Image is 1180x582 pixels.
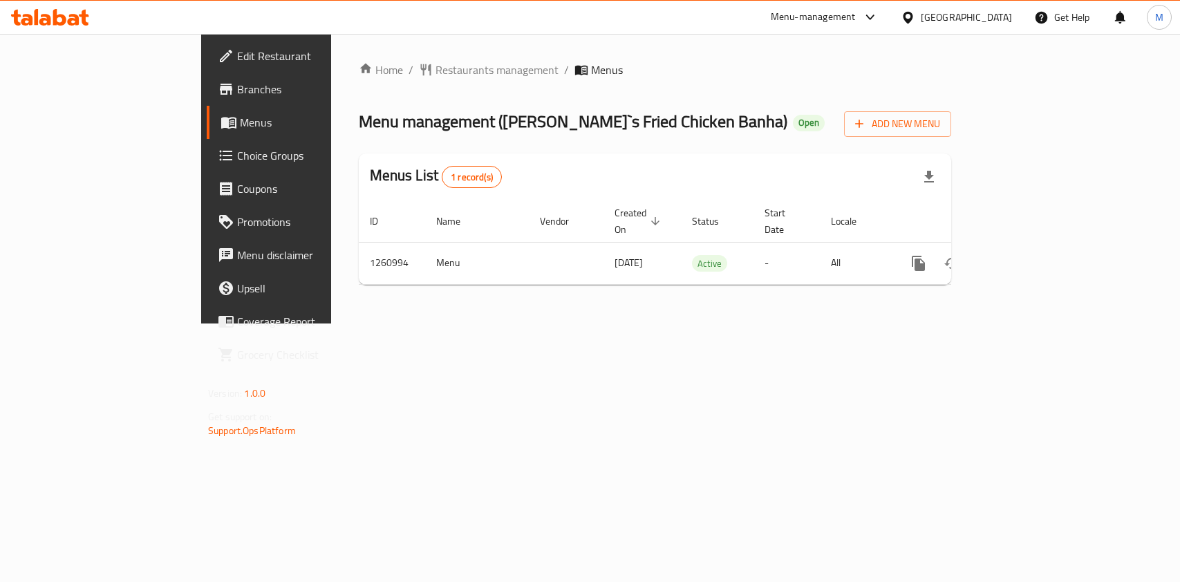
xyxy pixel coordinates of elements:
div: Active [692,255,727,272]
span: Get support on: [208,408,272,426]
td: - [753,242,820,284]
span: Status [692,213,737,229]
span: Menus [591,62,623,78]
span: 1 record(s) [442,171,501,184]
span: Menu management ( [PERSON_NAME]`s Fried Chicken Banha ) [359,106,787,137]
span: Start Date [765,205,803,238]
button: Change Status [935,247,968,280]
span: Edit Restaurant [237,48,387,64]
a: Coupons [207,172,398,205]
div: Menu-management [771,9,856,26]
a: Upsell [207,272,398,305]
span: Choice Groups [237,147,387,164]
button: Add New Menu [844,111,951,137]
td: Menu [425,242,529,284]
a: Menu disclaimer [207,238,398,272]
span: Menu disclaimer [237,247,387,263]
span: ID [370,213,396,229]
span: Promotions [237,214,387,230]
span: Branches [237,81,387,97]
a: Branches [207,73,398,106]
h2: Menus List [370,165,502,188]
span: Menus [240,114,387,131]
a: Coverage Report [207,305,398,338]
span: [DATE] [615,254,643,272]
a: Menus [207,106,398,139]
span: Coverage Report [237,313,387,330]
div: [GEOGRAPHIC_DATA] [921,10,1012,25]
span: Restaurants management [436,62,559,78]
nav: breadcrumb [359,62,951,78]
button: more [902,247,935,280]
span: Locale [831,213,874,229]
a: Support.OpsPlatform [208,422,296,440]
td: All [820,242,891,284]
span: Grocery Checklist [237,346,387,363]
span: Version: [208,384,242,402]
span: Add New Menu [855,115,940,133]
li: / [564,62,569,78]
a: Promotions [207,205,398,238]
table: enhanced table [359,200,1046,285]
span: Vendor [540,213,587,229]
a: Grocery Checklist [207,338,398,371]
div: Open [793,115,825,131]
a: Choice Groups [207,139,398,172]
div: Total records count [442,166,502,188]
div: Export file [912,160,946,194]
span: Open [793,117,825,129]
a: Edit Restaurant [207,39,398,73]
span: Coupons [237,180,387,197]
span: Created On [615,205,664,238]
th: Actions [891,200,1046,243]
span: M [1155,10,1163,25]
span: Upsell [237,280,387,297]
span: Name [436,213,478,229]
span: 1.0.0 [244,384,265,402]
a: Restaurants management [419,62,559,78]
span: Active [692,256,727,272]
li: / [409,62,413,78]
